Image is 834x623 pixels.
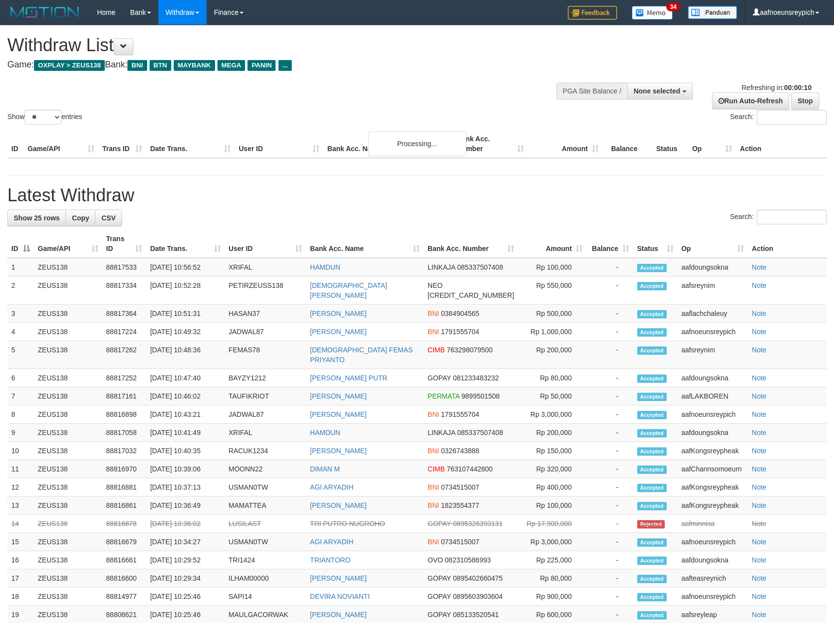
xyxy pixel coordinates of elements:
[752,392,767,400] a: Note
[102,478,147,497] td: 88816881
[428,465,445,473] span: CIMB
[310,392,367,400] a: [PERSON_NAME]
[556,83,627,99] div: PGA Site Balance /
[34,442,102,460] td: ZEUS138
[748,230,827,258] th: Action
[518,515,587,533] td: Rp 17,900,000
[587,569,633,588] td: -
[225,277,307,305] td: PETIRZEUSS138
[587,369,633,387] td: -
[587,424,633,442] td: -
[102,569,147,588] td: 88816600
[632,6,673,20] img: Button%20Memo.svg
[752,374,767,382] a: Note
[150,60,171,71] span: BTN
[7,405,34,424] td: 8
[225,405,307,424] td: JADWAL87
[7,258,34,277] td: 1
[678,478,748,497] td: aafKongsreypheak
[441,538,479,546] span: Copy 0734515007 to clipboard
[7,533,34,551] td: 15
[146,305,224,323] td: [DATE] 10:51:31
[637,466,667,474] span: Accepted
[225,230,307,258] th: User ID: activate to sort column ascending
[225,424,307,442] td: XRIFAL
[518,305,587,323] td: Rp 500,000
[7,588,34,606] td: 18
[518,424,587,442] td: Rp 200,000
[34,569,102,588] td: ZEUS138
[225,533,307,551] td: USMAN0TW
[637,393,667,401] span: Accepted
[518,497,587,515] td: Rp 100,000
[634,87,680,95] span: None selected
[587,478,633,497] td: -
[34,460,102,478] td: ZEUS138
[102,533,147,551] td: 88816679
[428,538,439,546] span: BNI
[678,533,748,551] td: aafnoeunsreypich
[678,569,748,588] td: aafteasreynich
[741,84,811,92] span: Refreshing in:
[102,369,147,387] td: 88817252
[102,588,147,606] td: 88814977
[102,258,147,277] td: 88817533
[752,538,767,546] a: Note
[428,592,451,600] span: GOPAY
[447,465,493,473] span: Copy 763107442800 to clipboard
[441,328,479,336] span: Copy 1791555704 to clipboard
[587,387,633,405] td: -
[752,429,767,436] a: Note
[587,341,633,369] td: -
[65,210,95,226] a: Copy
[428,328,439,336] span: BNI
[102,323,147,341] td: 88817224
[146,478,224,497] td: [DATE] 10:37:13
[310,611,367,619] a: [PERSON_NAME]
[752,556,767,564] a: Note
[752,447,767,455] a: Note
[441,447,479,455] span: Copy 0326743888 to clipboard
[528,130,603,158] th: Amount
[428,346,445,354] span: CIMB
[587,305,633,323] td: -
[146,424,224,442] td: [DATE] 10:41:49
[428,556,443,564] span: OVO
[310,447,367,455] a: [PERSON_NAME]
[752,410,767,418] a: Note
[102,424,147,442] td: 88817058
[7,424,34,442] td: 9
[34,60,105,71] span: OXPLAY > ZEUS138
[518,551,587,569] td: Rp 225,000
[678,551,748,569] td: aafdoungsokna
[7,569,34,588] td: 17
[34,497,102,515] td: ZEUS138
[441,483,479,491] span: Copy 0734515007 to clipboard
[752,346,767,354] a: Note
[757,110,827,125] input: Search:
[95,210,122,226] a: CSV
[457,263,503,271] span: Copy 085337507408 to clipboard
[428,310,439,317] span: BNI
[278,60,292,71] span: ...
[453,374,498,382] span: Copy 081233483232 to clipboard
[587,405,633,424] td: -
[752,483,767,491] a: Note
[7,110,82,125] label: Show entries
[146,533,224,551] td: [DATE] 10:34:27
[225,305,307,323] td: HASAN37
[310,592,370,600] a: DEVIRA NOVIANTI
[453,574,502,582] span: Copy 0895402660475 to clipboard
[7,305,34,323] td: 3
[678,277,748,305] td: aafsreynim
[34,323,102,341] td: ZEUS138
[428,447,439,455] span: BNI
[518,387,587,405] td: Rp 50,000
[447,346,493,354] span: Copy 763298079500 to clipboard
[603,130,652,158] th: Balance
[306,230,424,258] th: Bank Acc. Name: activate to sort column ascending
[34,405,102,424] td: ZEUS138
[666,2,680,11] span: 34
[428,483,439,491] span: BNI
[102,405,147,424] td: 88816898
